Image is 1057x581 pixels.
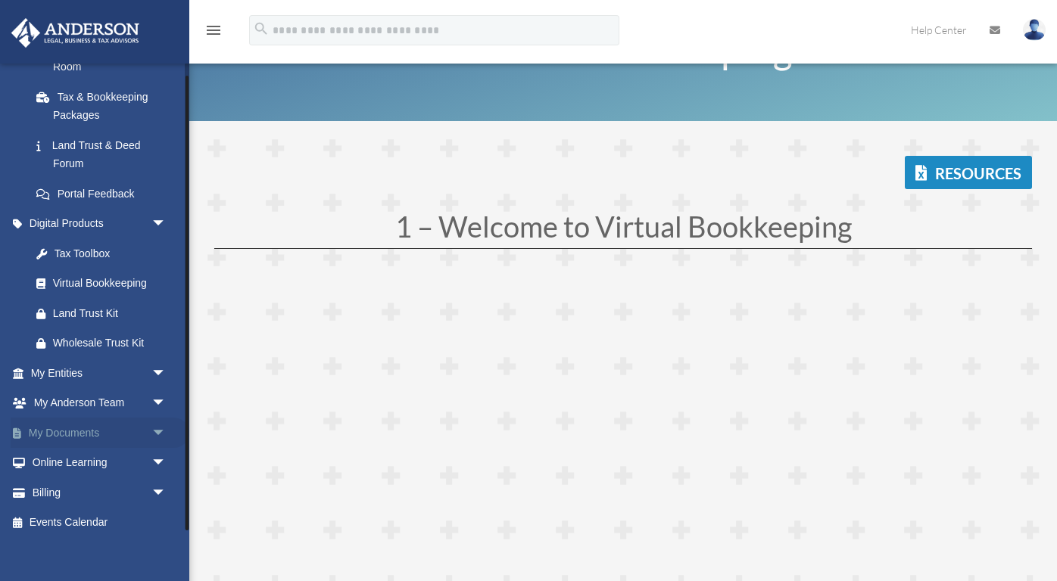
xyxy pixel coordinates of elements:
[11,448,189,478] a: Online Learningarrow_drop_down
[204,26,223,39] a: menu
[151,448,182,479] span: arrow_drop_down
[21,328,189,359] a: Wholesale Trust Kit
[21,298,189,328] a: Land Trust Kit
[253,20,270,37] i: search
[151,209,182,240] span: arrow_drop_down
[53,304,170,323] div: Land Trust Kit
[1023,19,1046,41] img: User Pic
[204,21,223,39] i: menu
[151,358,182,389] span: arrow_drop_down
[21,82,189,130] a: Tax & Bookkeeping Packages
[11,388,189,418] a: My Anderson Teamarrow_drop_down
[53,334,170,353] div: Wholesale Trust Kit
[151,388,182,419] span: arrow_drop_down
[11,477,189,508] a: Billingarrow_drop_down
[151,418,182,449] span: arrow_drop_down
[53,244,170,263] div: Tax Toolbox
[11,209,189,239] a: Digital Productsarrow_drop_down
[7,18,144,48] img: Anderson Advisors Platinum Portal
[11,418,189,448] a: My Documentsarrow_drop_down
[21,179,189,209] a: Portal Feedback
[11,508,189,538] a: Events Calendar
[21,130,189,179] a: Land Trust & Deed Forum
[21,269,182,299] a: Virtual Bookkeeping
[905,156,1032,189] a: Resources
[214,212,1032,248] h1: 1 – Welcome to Virtual Bookkeeping
[11,358,189,388] a: My Entitiesarrow_drop_down
[53,274,163,293] div: Virtual Bookkeeping
[21,238,189,269] a: Tax Toolbox
[151,477,182,508] span: arrow_drop_down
